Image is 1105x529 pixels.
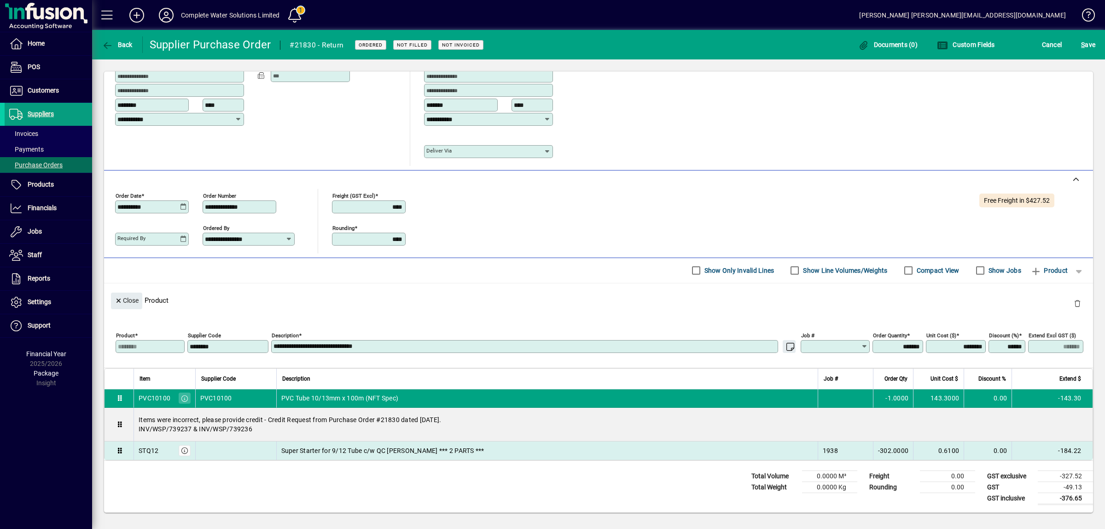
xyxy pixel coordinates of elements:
[26,350,66,358] span: Financial Year
[913,389,964,408] td: 143.3000
[989,332,1019,338] mat-label: Discount (%)
[937,41,995,48] span: Custom Fields
[201,374,236,384] span: Supplier Code
[983,470,1038,482] td: GST exclusive
[188,332,221,338] mat-label: Supplier Code
[139,446,158,455] div: STQ12
[28,251,42,259] span: Staff
[1030,263,1068,278] span: Product
[920,470,975,482] td: 0.00
[397,42,428,48] span: Not Filled
[1081,41,1085,48] span: S
[272,332,299,338] mat-label: Description
[150,37,271,52] div: Supplier Purchase Order
[5,79,92,102] a: Customers
[1075,2,1093,32] a: Knowledge Base
[1012,441,1093,460] td: -184.22
[99,36,135,53] button: Back
[1042,37,1062,52] span: Cancel
[5,244,92,267] a: Staff
[1081,37,1095,52] span: ave
[926,332,956,338] mat-label: Unit Cost ($)
[801,332,814,338] mat-label: Job #
[281,394,399,403] span: PVC Tube 10/13mm x 100m (NFT Spec)
[116,192,141,199] mat-label: Order date
[5,126,92,141] a: Invoices
[122,7,151,24] button: Add
[1066,299,1088,307] app-page-header-button: Delete
[1012,389,1093,408] td: -143.30
[28,204,57,212] span: Financials
[747,482,802,493] td: Total Weight
[964,389,1012,408] td: 0.00
[987,266,1021,275] label: Show Jobs
[5,157,92,173] a: Purchase Orders
[5,197,92,220] a: Financials
[915,266,960,275] label: Compact View
[426,147,452,154] mat-label: Deliver via
[747,470,802,482] td: Total Volume
[203,224,229,231] mat-label: Ordered by
[332,224,355,231] mat-label: Rounding
[9,161,63,169] span: Purchase Orders
[195,389,276,408] td: PVC10100
[117,235,145,241] mat-label: Required by
[28,322,51,329] span: Support
[802,482,857,493] td: 0.0000 Kg
[873,332,907,338] mat-label: Order Quantity
[109,296,145,304] app-page-header-button: Close
[1059,374,1081,384] span: Extend $
[104,283,1093,317] div: Product
[181,8,280,23] div: Complete Water Solutions Limited
[111,293,142,309] button: Close
[801,266,887,275] label: Show Line Volumes/Weights
[102,41,133,48] span: Back
[931,374,958,384] span: Unit Cost $
[1040,36,1064,53] button: Cancel
[332,192,375,199] mat-label: Freight (GST excl)
[1038,482,1093,493] td: -49.13
[978,374,1006,384] span: Discount %
[115,293,139,308] span: Close
[28,298,51,306] span: Settings
[116,332,135,338] mat-label: Product
[5,32,92,55] a: Home
[5,173,92,196] a: Products
[442,42,480,48] span: Not Invoiced
[5,291,92,314] a: Settings
[865,470,920,482] td: Freight
[5,267,92,290] a: Reports
[28,275,50,282] span: Reports
[859,8,1066,23] div: [PERSON_NAME] [PERSON_NAME][EMAIL_ADDRESS][DOMAIN_NAME]
[151,7,181,24] button: Profile
[1079,36,1098,53] button: Save
[824,374,838,384] span: Job #
[28,228,42,235] span: Jobs
[1038,470,1093,482] td: -327.52
[28,87,59,94] span: Customers
[5,220,92,243] a: Jobs
[281,446,484,455] span: Super Starter for 9/12 Tube c/w QC [PERSON_NAME] *** 2 PARTS ***
[855,36,920,53] button: Documents (0)
[1026,262,1072,279] button: Product
[1066,293,1088,315] button: Delete
[134,408,1093,441] div: Items were incorrect, please provide credit - Credit Request from Purchase Order #21830 dated [DA...
[1029,332,1076,338] mat-label: Extend excl GST ($)
[873,389,913,408] td: -1.0000
[290,38,343,53] div: #21830 - Return
[139,394,170,403] div: PVC10100
[984,197,1050,204] span: Free Freight in $427.52
[5,56,92,79] a: POS
[873,441,913,460] td: -302.0000
[9,130,38,137] span: Invoices
[703,266,774,275] label: Show Only Invalid Lines
[983,493,1038,504] td: GST inclusive
[884,374,907,384] span: Order Qty
[9,146,44,153] span: Payments
[983,482,1038,493] td: GST
[802,470,857,482] td: 0.0000 M³
[28,110,54,118] span: Suppliers
[28,40,45,47] span: Home
[92,36,143,53] app-page-header-button: Back
[913,441,964,460] td: 0.6100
